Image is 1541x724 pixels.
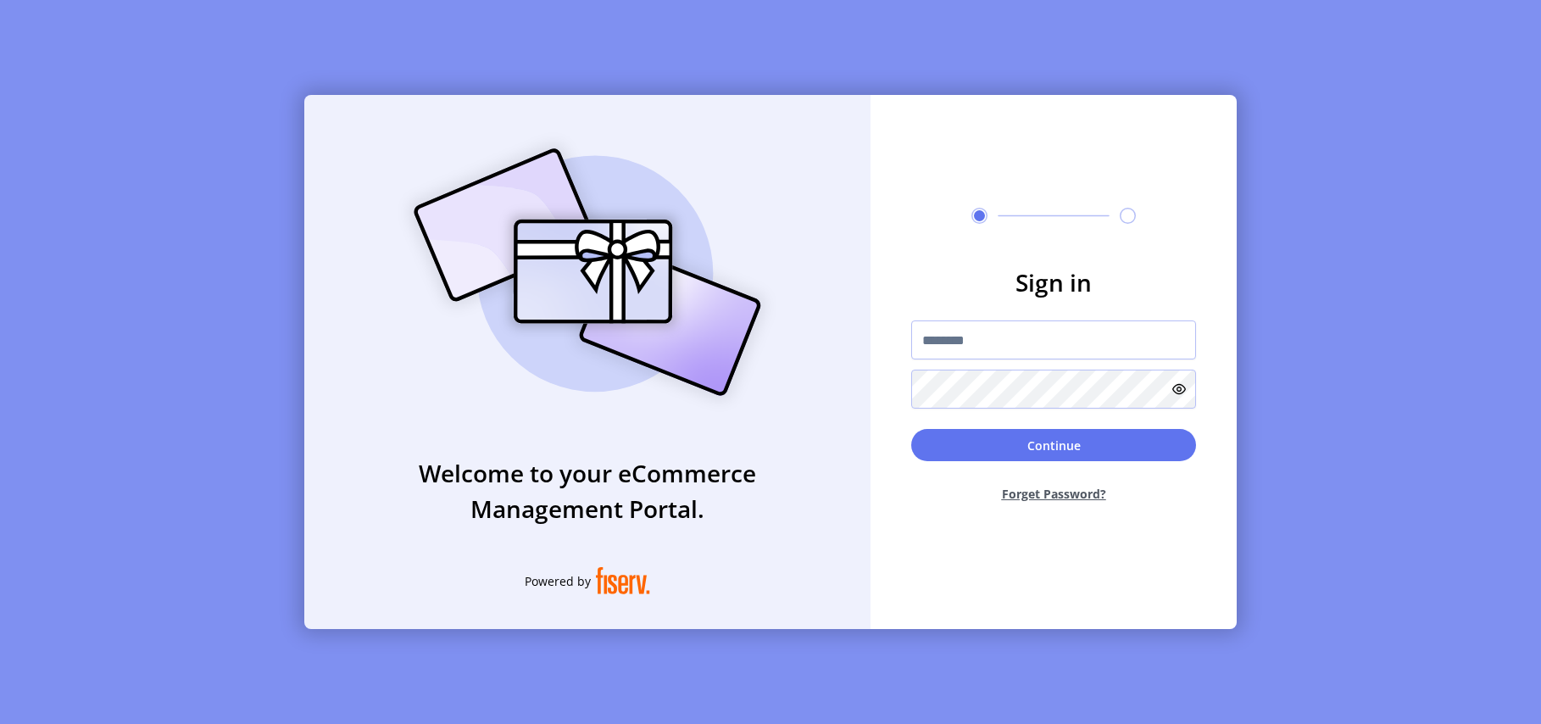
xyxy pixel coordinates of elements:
button: Continue [911,429,1196,461]
span: Powered by [525,572,591,590]
h3: Welcome to your eCommerce Management Portal. [304,455,871,526]
h3: Sign in [911,265,1196,300]
button: Forget Password? [911,471,1196,516]
img: card_Illustration.svg [388,130,787,415]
